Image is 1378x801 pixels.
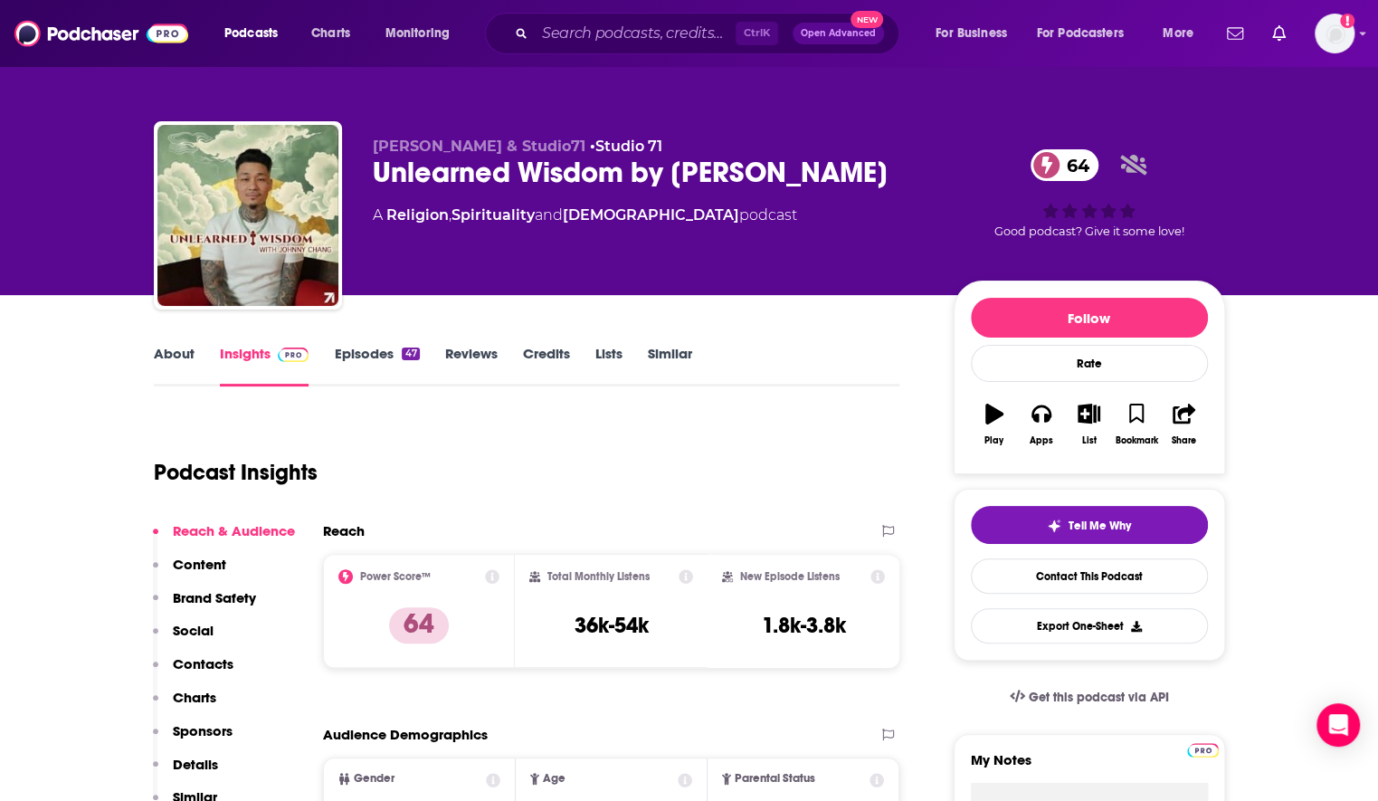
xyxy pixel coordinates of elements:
[1065,392,1112,457] button: List
[971,751,1208,783] label: My Notes
[173,589,256,606] p: Brand Safety
[373,19,473,48] button: open menu
[1265,18,1293,49] a: Show notifications dropdown
[936,21,1007,46] span: For Business
[173,556,226,573] p: Content
[1113,392,1160,457] button: Bookmark
[740,570,840,583] h2: New Episode Listens
[595,138,662,155] a: Studio 71
[334,345,419,386] a: Episodes47
[1028,690,1168,705] span: Get this podcast via API
[220,345,309,386] a: InsightsPodchaser Pro
[373,138,585,155] span: [PERSON_NAME] & Studio71
[173,722,233,739] p: Sponsors
[1069,519,1131,533] span: Tell Me Why
[1025,19,1150,48] button: open menu
[1030,435,1053,446] div: Apps
[1082,435,1097,446] div: List
[445,345,498,386] a: Reviews
[954,138,1225,250] div: 64Good podcast? Give it some love!
[793,23,884,44] button: Open AdvancedNew
[535,206,563,224] span: and
[595,345,622,386] a: Lists
[971,506,1208,544] button: tell me why sparkleTell Me Why
[153,756,218,789] button: Details
[1115,435,1157,446] div: Bookmark
[311,21,350,46] span: Charts
[323,726,488,743] h2: Audience Demographics
[736,22,778,45] span: Ctrl K
[389,607,449,644] p: 64
[574,612,648,639] h3: 36k-54k
[173,622,214,639] p: Social
[153,689,216,722] button: Charts
[1163,21,1193,46] span: More
[173,756,218,773] p: Details
[153,722,233,756] button: Sponsors
[278,348,309,362] img: Podchaser Pro
[153,622,214,655] button: Social
[154,345,195,386] a: About
[994,224,1184,238] span: Good podcast? Give it some love!
[971,298,1208,338] button: Follow
[563,206,739,224] a: [DEMOGRAPHIC_DATA]
[648,345,692,386] a: Similar
[535,19,736,48] input: Search podcasts, credits, & more...
[360,570,431,583] h2: Power Score™
[1049,149,1098,181] span: 64
[1340,14,1354,28] svg: Add a profile image
[451,206,535,224] a: Spirituality
[153,522,295,556] button: Reach & Audience
[153,589,256,623] button: Brand Safety
[373,205,797,226] div: A podcast
[154,459,318,486] h1: Podcast Insights
[1031,149,1098,181] a: 64
[1172,435,1196,446] div: Share
[984,435,1003,446] div: Play
[590,138,662,155] span: •
[1315,14,1354,53] img: User Profile
[1160,392,1207,457] button: Share
[502,13,917,54] div: Search podcasts, credits, & more...
[224,21,278,46] span: Podcasts
[1220,18,1250,49] a: Show notifications dropdown
[173,689,216,706] p: Charts
[762,612,846,639] h3: 1.8k-3.8k
[386,206,449,224] a: Religion
[173,522,295,539] p: Reach & Audience
[995,675,1183,720] a: Get this podcast via API
[1187,740,1219,758] a: Pro website
[212,19,301,48] button: open menu
[1316,703,1360,747] div: Open Intercom Messenger
[1037,21,1124,46] span: For Podcasters
[153,556,226,589] button: Content
[402,348,419,360] div: 47
[1187,743,1219,758] img: Podchaser Pro
[523,345,570,386] a: Credits
[1315,14,1354,53] button: Show profile menu
[971,608,1208,644] button: Export One-Sheet
[801,29,876,38] span: Open Advanced
[547,570,650,583] h2: Total Monthly Listens
[1047,519,1061,533] img: tell me why sparkle
[971,392,1018,457] button: Play
[14,16,188,51] img: Podchaser - Follow, Share and Rate Podcasts
[1315,14,1354,53] span: Logged in as TinaPugh
[173,655,233,672] p: Contacts
[543,773,565,785] span: Age
[449,206,451,224] span: ,
[971,558,1208,594] a: Contact This Podcast
[153,655,233,689] button: Contacts
[385,21,450,46] span: Monitoring
[354,773,394,785] span: Gender
[1150,19,1216,48] button: open menu
[299,19,361,48] a: Charts
[851,11,883,28] span: New
[971,345,1208,382] div: Rate
[923,19,1030,48] button: open menu
[157,125,338,306] img: Unlearned Wisdom by Johnny Chang
[735,773,815,785] span: Parental Status
[323,522,365,539] h2: Reach
[1018,392,1065,457] button: Apps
